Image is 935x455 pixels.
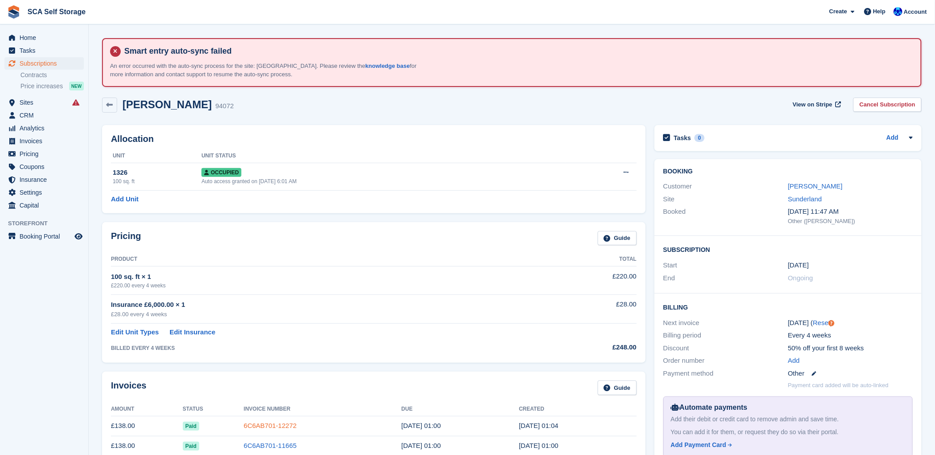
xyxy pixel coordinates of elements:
[853,98,922,112] a: Cancel Subscription
[183,442,199,451] span: Paid
[598,380,637,395] a: Guide
[20,71,84,79] a: Contracts
[788,195,822,203] a: Sunderland
[671,440,726,450] div: Add Payment Card
[694,134,705,142] div: 0
[244,422,296,429] a: 6C6AB701-12272
[20,31,73,44] span: Home
[793,100,832,109] span: View on Stripe
[538,267,637,294] td: £220.00
[73,231,84,242] a: Preview store
[111,416,183,436] td: £138.00
[519,402,637,416] th: Created
[663,194,788,204] div: Site
[663,207,788,225] div: Booked
[244,402,401,416] th: Invoice Number
[663,245,913,254] h2: Subscription
[20,57,73,70] span: Subscriptions
[402,402,519,416] th: Due
[20,109,73,122] span: CRM
[111,327,159,337] a: Edit Unit Types
[20,199,73,212] span: Capital
[20,173,73,186] span: Insurance
[111,402,183,416] th: Amount
[111,310,538,319] div: £28.00 every 4 weeks
[4,135,84,147] a: menu
[72,99,79,106] i: Smart entry sync failures have occurred
[170,327,215,337] a: Edit Insurance
[20,81,84,91] a: Price increases NEW
[788,182,843,190] a: [PERSON_NAME]
[671,428,905,437] div: You can add it for them, or request they do so via their portal.
[402,442,441,449] time: 2025-07-13 00:00:00 UTC
[20,186,73,199] span: Settings
[201,149,565,163] th: Unit Status
[788,260,809,271] time: 2025-07-12 00:00:00 UTC
[20,44,73,57] span: Tasks
[538,294,637,323] td: £28.00
[4,199,84,212] a: menu
[4,122,84,134] a: menu
[121,46,914,56] h4: Smart entry auto-sync failed
[829,7,847,16] span: Create
[788,318,913,328] div: [DATE] ( )
[519,442,559,449] time: 2025-07-12 00:00:30 UTC
[813,319,830,326] a: Reset
[4,173,84,186] a: menu
[215,101,234,111] div: 94072
[598,231,637,246] a: Guide
[788,356,800,366] a: Add
[663,302,913,311] h2: Billing
[4,96,84,109] a: menu
[111,194,138,204] a: Add Unit
[111,344,538,352] div: BILLED EVERY 4 WEEKS
[873,7,886,16] span: Help
[20,96,73,109] span: Sites
[111,300,538,310] div: Insurance £6,000.00 × 1
[788,369,913,379] div: Other
[538,252,637,267] th: Total
[113,177,201,185] div: 100 sq. ft
[113,168,201,178] div: 1326
[4,109,84,122] a: menu
[4,31,84,44] a: menu
[20,122,73,134] span: Analytics
[20,135,73,147] span: Invoices
[111,252,538,267] th: Product
[402,422,441,429] time: 2025-08-10 00:00:00 UTC
[663,330,788,341] div: Billing period
[663,260,788,271] div: Start
[201,168,241,177] span: Occupied
[663,181,788,192] div: Customer
[183,422,199,431] span: Paid
[4,44,84,57] a: menu
[4,57,84,70] a: menu
[671,440,902,450] a: Add Payment Card
[894,7,903,16] img: Kelly Neesham
[111,380,146,395] h2: Invoices
[7,5,20,19] img: stora-icon-8386f47178a22dfd0bd8f6a31ec36ba5ce8667c1dd55bd0f319d3a0aa187defe.svg
[788,330,913,341] div: Every 4 weeks
[20,148,73,160] span: Pricing
[663,356,788,366] div: Order number
[24,4,89,19] a: SCA Self Storage
[20,161,73,173] span: Coupons
[111,231,141,246] h2: Pricing
[674,134,691,142] h2: Tasks
[663,318,788,328] div: Next invoice
[663,273,788,283] div: End
[183,402,244,416] th: Status
[538,342,637,353] div: £248.00
[69,82,84,90] div: NEW
[365,63,410,69] a: knowledge base
[244,442,296,449] a: 6C6AB701-11665
[663,369,788,379] div: Payment method
[4,230,84,243] a: menu
[4,148,84,160] a: menu
[201,177,565,185] div: Auto access granted on [DATE] 6:01 AM
[111,282,538,290] div: £220.00 every 4 weeks
[671,415,905,424] div: Add their debit or credit card to remove admin and save time.
[663,343,788,353] div: Discount
[20,230,73,243] span: Booking Portal
[663,168,913,175] h2: Booking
